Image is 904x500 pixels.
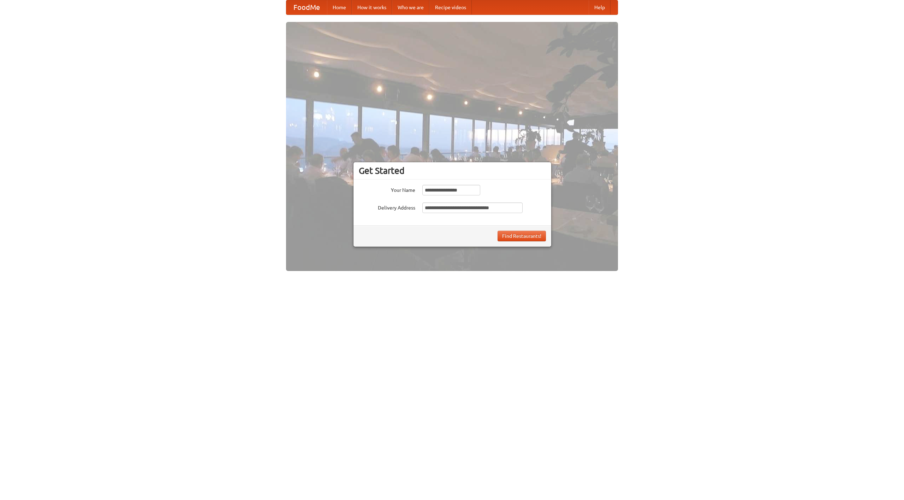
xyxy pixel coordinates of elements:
a: Help [589,0,611,14]
h3: Get Started [359,165,546,176]
label: Delivery Address [359,202,415,211]
a: Recipe videos [429,0,472,14]
a: How it works [352,0,392,14]
button: Find Restaurants! [498,231,546,241]
a: Who we are [392,0,429,14]
a: FoodMe [286,0,327,14]
label: Your Name [359,185,415,194]
a: Home [327,0,352,14]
